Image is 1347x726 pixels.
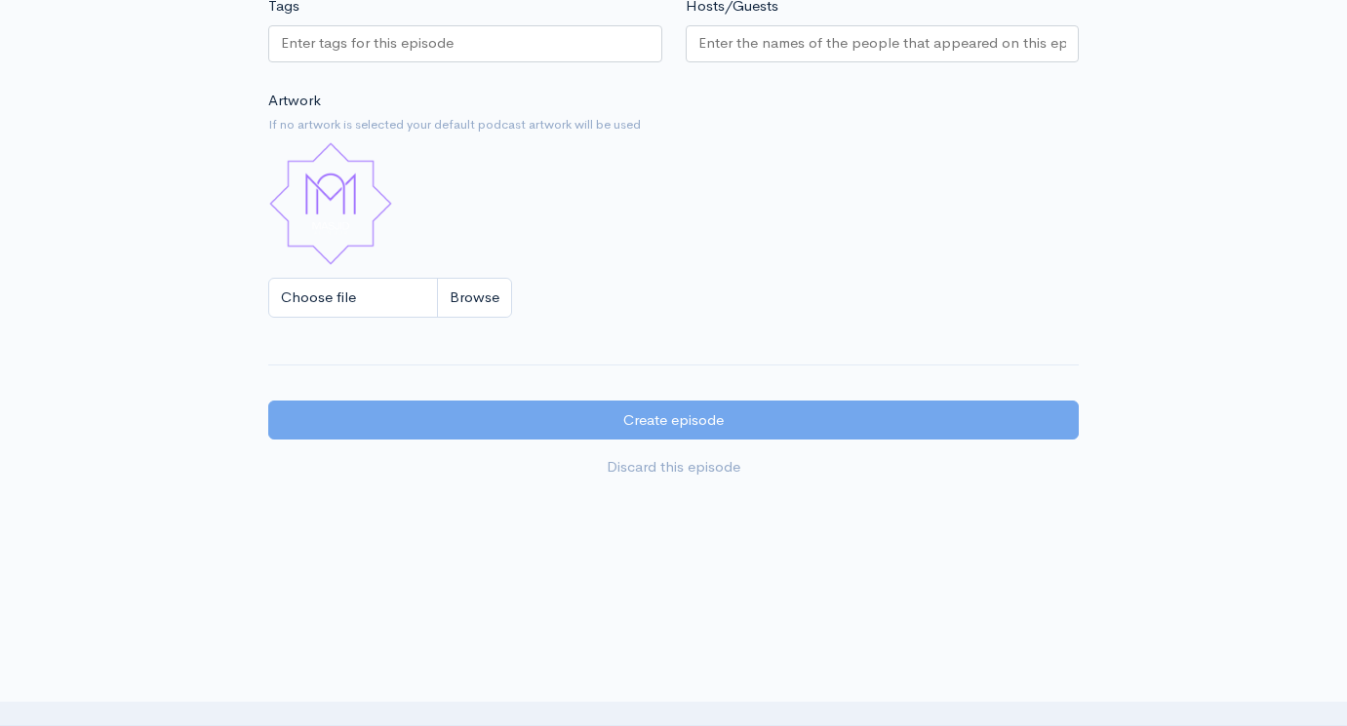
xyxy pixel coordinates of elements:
[268,447,1079,487] a: Discard this episode
[268,115,1079,134] small: If no artwork is selected your default podcast artwork will be used
[281,32,456,55] input: Enter tags for this episode
[268,90,321,112] label: Artwork
[698,32,1067,55] input: Enter the names of the people that appeared on this episode
[268,401,1079,440] input: Create episode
